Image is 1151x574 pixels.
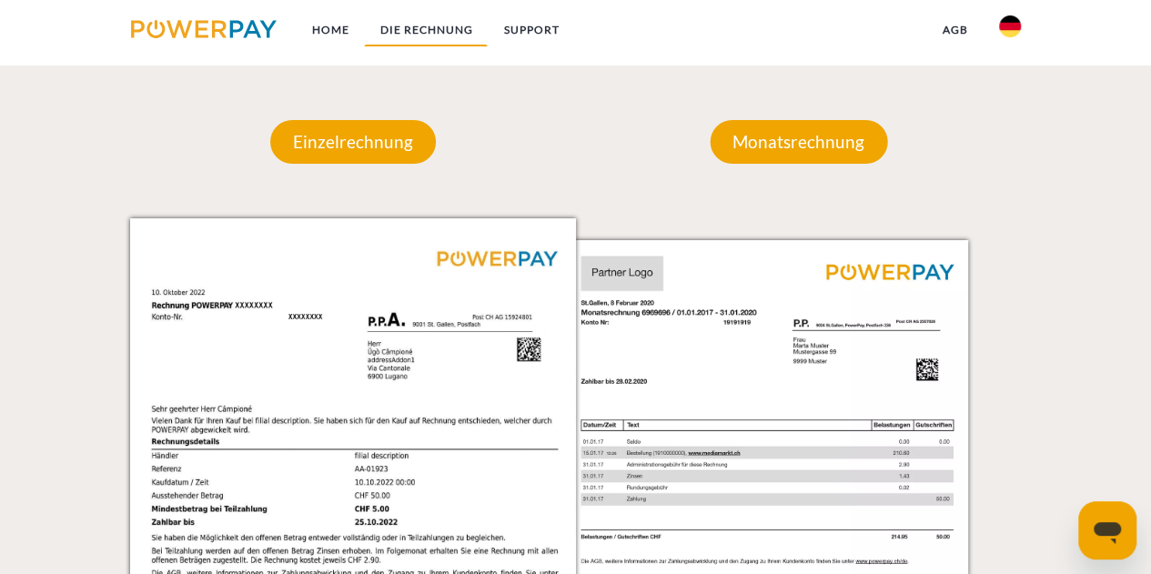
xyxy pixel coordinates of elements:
[488,14,574,46] a: SUPPORT
[927,14,984,46] a: agb
[710,120,887,164] p: Monatsrechnung
[270,120,436,164] p: Einzelrechnung
[1078,501,1136,559] iframe: Schaltfläche zum Öffnen des Messaging-Fensters
[999,15,1021,37] img: de
[296,14,364,46] a: Home
[131,20,278,38] img: logo-powerpay.svg
[364,14,488,46] a: DIE RECHNUNG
